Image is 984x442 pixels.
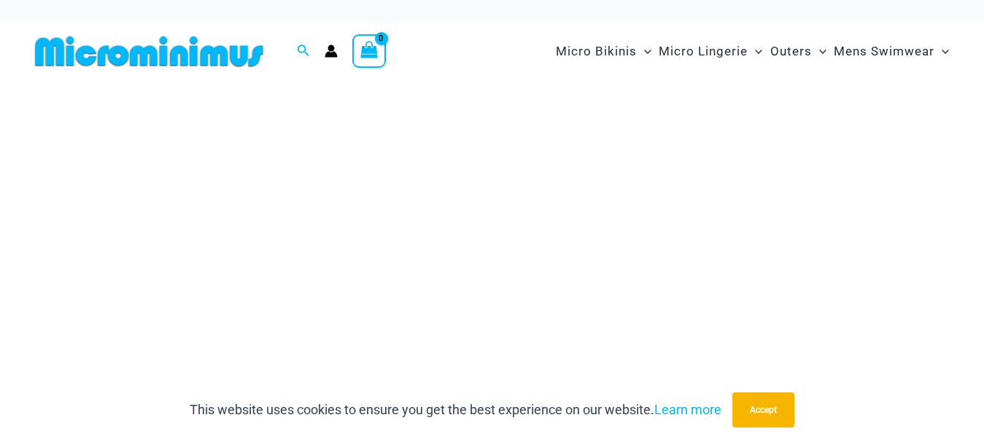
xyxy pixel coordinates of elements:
[748,33,762,70] span: Menu Toggle
[352,34,386,68] a: View Shopping Cart, empty
[830,29,953,74] a: Mens SwimwearMenu ToggleMenu Toggle
[325,44,338,58] a: Account icon link
[297,42,310,61] a: Search icon link
[812,33,826,70] span: Menu Toggle
[637,33,651,70] span: Menu Toggle
[934,33,949,70] span: Menu Toggle
[550,27,955,76] nav: Site Navigation
[732,392,794,427] button: Accept
[552,29,655,74] a: Micro BikinisMenu ToggleMenu Toggle
[767,29,830,74] a: OutersMenu ToggleMenu Toggle
[556,33,637,70] span: Micro Bikinis
[190,399,721,421] p: This website uses cookies to ensure you get the best experience on our website.
[654,402,721,417] a: Learn more
[655,29,766,74] a: Micro LingerieMenu ToggleMenu Toggle
[834,33,934,70] span: Mens Swimwear
[770,33,812,70] span: Outers
[29,35,269,68] img: MM SHOP LOGO FLAT
[659,33,748,70] span: Micro Lingerie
